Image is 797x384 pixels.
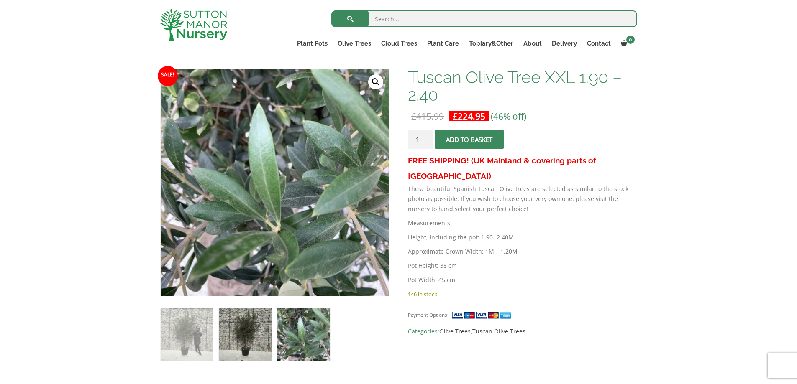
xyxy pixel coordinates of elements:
[626,36,635,44] span: 0
[518,38,547,49] a: About
[616,38,637,49] a: 0
[439,327,471,335] a: Olive Trees
[408,232,637,242] p: Height, including the pot: 1.90- 2.40M
[331,10,637,27] input: Search...
[422,38,464,49] a: Plant Care
[277,308,330,361] img: Tuscan Olive Tree XXL 1.90 - 2.40 - Image 3
[408,261,637,271] p: Pot Height: 38 cm
[464,38,518,49] a: Topiary&Other
[491,110,526,122] span: (46% off)
[582,38,616,49] a: Contact
[411,110,444,122] bdi: 415.99
[408,69,637,104] h1: Tuscan Olive Tree XXL 1.90 – 2.40
[408,130,433,149] input: Product quantity
[219,308,271,361] img: Tuscan Olive Tree XXL 1.90 - 2.40 - Image 2
[453,110,458,122] span: £
[472,327,525,335] a: Tuscan Olive Trees
[408,326,637,336] span: Categories: ,
[333,38,376,49] a: Olive Trees
[160,8,227,41] img: logo
[408,153,637,184] h3: FREE SHIPPING! (UK Mainland & covering parts of [GEOGRAPHIC_DATA])
[161,308,213,361] img: Tuscan Olive Tree XXL 1.90 - 2.40
[408,218,637,228] p: Measurements:
[547,38,582,49] a: Delivery
[376,38,422,49] a: Cloud Trees
[435,130,504,149] button: Add to basket
[292,38,333,49] a: Plant Pots
[408,312,448,318] small: Payment Options:
[453,110,485,122] bdi: 224.95
[411,110,416,122] span: £
[158,66,178,86] span: Sale!
[408,247,637,257] p: Approximate Crown Width: 1M – 1.20M
[408,184,637,214] p: These beautiful Spanish Tuscan Olive trees are selected as similar to the stock photo as possible...
[408,275,637,285] p: Pot Width: 45 cm
[408,289,637,299] p: 146 in stock
[451,311,514,320] img: payment supported
[368,74,383,89] a: View full-screen image gallery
